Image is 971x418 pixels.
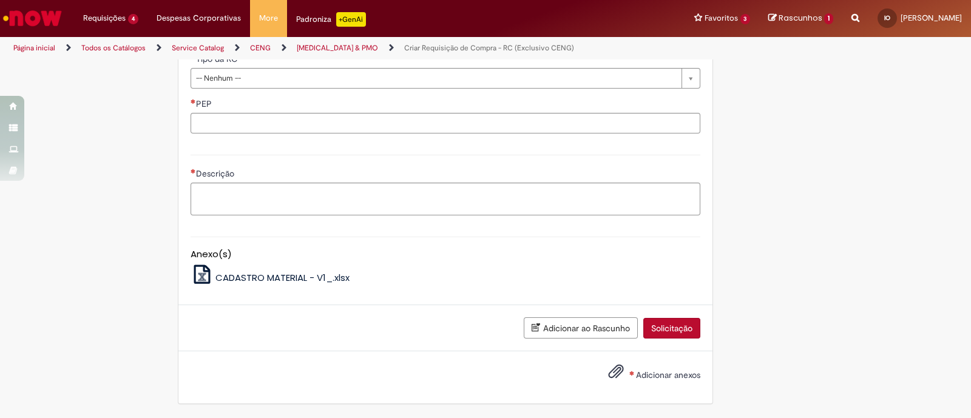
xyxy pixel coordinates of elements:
span: 4 [128,14,138,24]
span: Necessários [191,99,196,104]
span: [PERSON_NAME] [901,13,962,23]
a: Criar Requisição de Compra - RC (Exclusivo CENG) [404,43,574,53]
span: IO [884,14,890,22]
a: [MEDICAL_DATA] & PMO [297,43,378,53]
a: CADASTRO MATERIAL - V1_.xlsx [191,271,350,284]
span: Rascunhos [779,12,822,24]
span: CADASTRO MATERIAL - V1_.xlsx [215,271,350,284]
span: 1 [824,13,833,24]
a: Todos os Catálogos [81,43,146,53]
a: Página inicial [13,43,55,53]
span: Favoritos [705,12,738,24]
button: Solicitação [643,318,700,339]
img: ServiceNow [1,6,64,30]
span: -- Nenhum -- [196,69,675,88]
ul: Trilhas de página [9,37,638,59]
p: +GenAi [336,12,366,27]
button: Adicionar ao Rascunho [524,317,638,339]
div: Padroniza [296,12,366,27]
span: More [259,12,278,24]
span: Necessários [191,54,196,59]
span: Requisições [83,12,126,24]
span: Descrição [196,168,237,179]
span: Necessários [191,169,196,174]
span: 3 [740,14,751,24]
span: Adicionar anexos [636,369,700,380]
a: CENG [250,43,271,53]
a: Rascunhos [768,13,833,24]
span: PEP [196,98,214,109]
span: Tipo da RC [196,53,240,64]
button: Adicionar anexos [605,360,627,388]
input: PEP [191,113,700,133]
span: Despesas Corporativas [157,12,241,24]
a: Service Catalog [172,43,224,53]
textarea: Descrição [191,183,700,215]
h5: Anexo(s) [191,249,700,260]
